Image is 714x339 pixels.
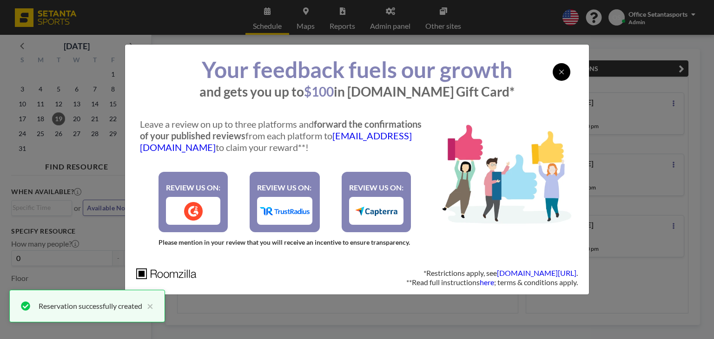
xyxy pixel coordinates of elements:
a: REVIEW US ON: [342,172,411,232]
img: banner.d29272e4.webp [433,115,578,226]
button: close [142,300,153,312]
div: Reservation successfully created [39,300,142,312]
p: *Restrictions apply, see . **Read full instructions ; terms & conditions apply. [406,268,578,287]
a: REVIEW US ON: [159,172,228,232]
img: g2.1ce85328.png [184,202,203,221]
a: here [480,278,494,287]
a: [DOMAIN_NAME][URL] [497,268,576,277]
h1: Your feedback fuels our growth [136,56,578,84]
strong: forward the confirmations of your published reviews [140,118,422,141]
span: $100 [304,84,334,99]
a: [EMAIL_ADDRESS][DOMAIN_NAME] [140,130,412,153]
img: capterra.186efaef.png [355,207,397,216]
a: REVIEW US ON: [250,172,320,232]
img: trustRadius.81b617c5.png [260,207,310,215]
p: Leave a review on up to three platforms and from each platform to to claim your reward**! [140,118,430,153]
p: and gets you up to in [DOMAIN_NAME] Gift Card* [136,84,578,100]
p: Please mention in your review that you will receive an incentive to ensure transparency. [136,238,433,247]
img: roomzilla_logo.ca280765.svg [136,268,197,279]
